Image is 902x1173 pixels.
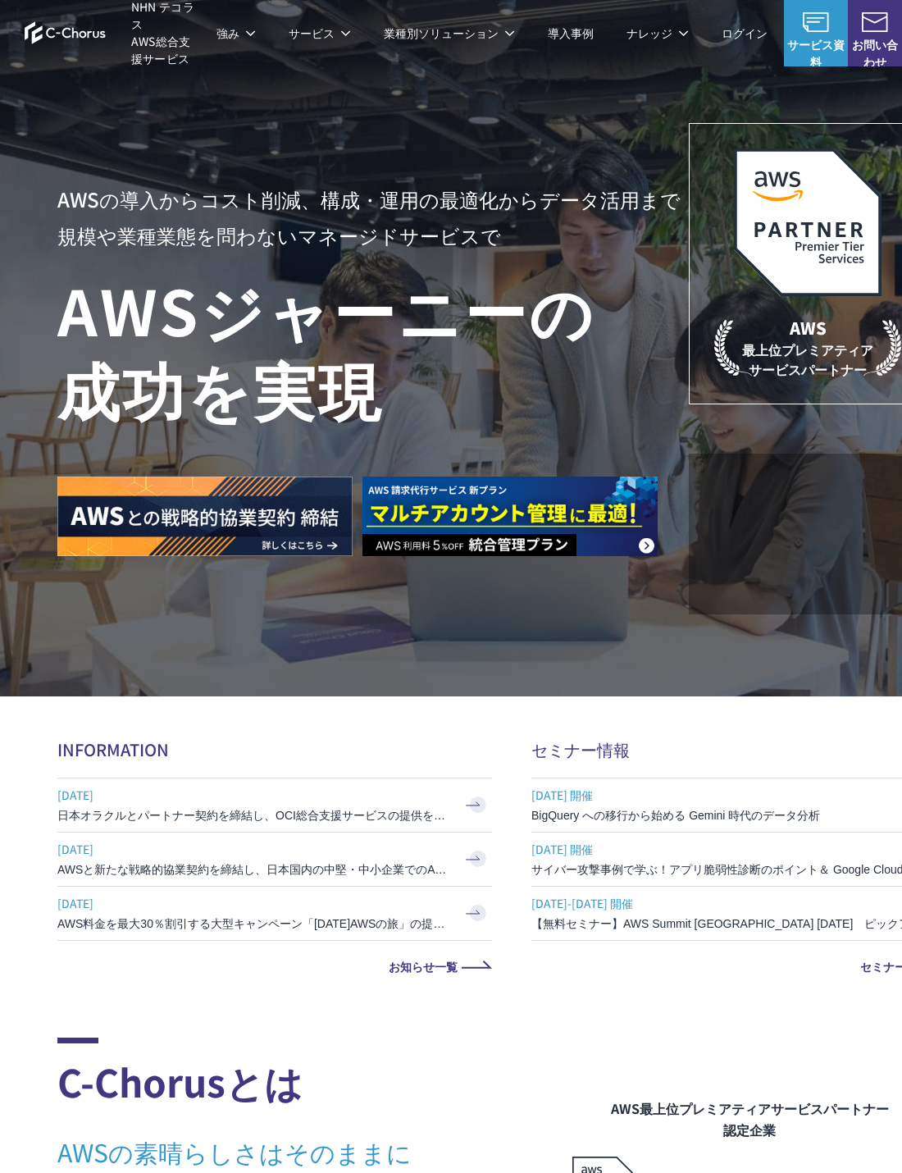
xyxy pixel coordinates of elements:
span: お問い合わせ [848,36,902,71]
span: [DATE] [57,783,451,807]
p: 業種別ソリューション [384,25,515,42]
p: 強み [216,25,256,42]
p: ナレッジ [626,25,689,42]
h1: AWS ジャーニーの 成功を実現 [57,270,689,427]
img: AWSとの戦略的協業契約 締結 [57,477,353,556]
p: サービス [289,25,351,42]
span: [DATE] [57,891,451,915]
a: [DATE] AWSと新たな戦略的協業契約を締結し、日本国内の中堅・中小企業でのAWS活用を加速 [57,833,492,886]
img: AWSプレミアティアサービスパートナー [734,148,881,296]
h2: INFORMATION [57,737,492,761]
span: [DATE] [57,837,451,861]
p: AWSの導入からコスト削減、 構成・運用の最適化からデータ活用まで 規模や業種業態を問わない マネージドサービスで [57,181,689,253]
a: 導入事例 [548,25,594,42]
a: ログイン [722,25,768,42]
img: お問い合わせ [862,12,888,32]
img: 契約件数 [722,478,894,598]
h3: AWS料金を最大30％割引する大型キャンペーン「[DATE]AWSの旅」の提供を開始 [57,915,451,932]
h2: C-Chorusとは [57,1038,572,1110]
span: サービス資料 [784,36,847,71]
a: お知らせ一覧 [57,961,492,972]
p: 最上位プレミアティア サービスパートナー [714,316,901,379]
em: AWS [790,316,827,340]
a: [DATE] 日本オラクルとパートナー契約を締結し、OCI総合支援サービスの提供を開始 [57,778,492,832]
a: [DATE] AWS料金を最大30％割引する大型キャンペーン「[DATE]AWSの旅」の提供を開始 [57,887,492,940]
img: AWS総合支援サービス C-Chorus サービス資料 [803,12,829,32]
h3: AWSと新たな戦略的協業契約を締結し、日本国内の中堅・中小企業でのAWS活用を加速 [57,861,451,878]
h3: 日本オラクルとパートナー契約を締結し、OCI総合支援サービスの提供を開始 [57,807,451,824]
img: AWS請求代行サービス 統合管理プラン [362,477,658,556]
